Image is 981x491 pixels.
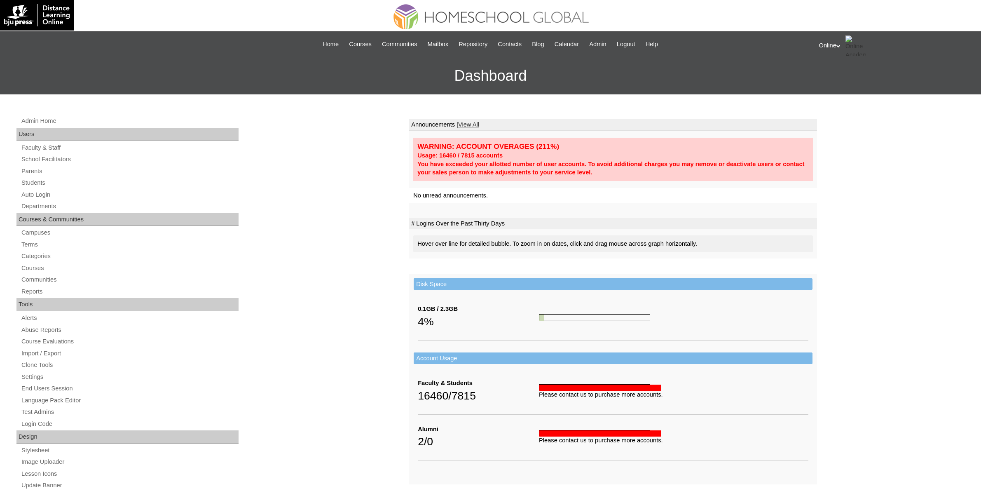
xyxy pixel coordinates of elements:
[409,218,817,230] td: # Logins Over the Past Thirty Days
[418,433,539,450] div: 2/0
[424,40,453,49] a: Mailbox
[21,178,239,188] a: Students
[642,40,662,49] a: Help
[21,395,239,406] a: Language Pack Editor
[417,142,809,151] div: WARNING: ACCOUNT OVERAGES (211%)
[417,160,809,177] div: You have exceeded your allotted number of user accounts. To avoid additional charges you may remo...
[532,40,544,49] span: Blog
[16,128,239,141] div: Users
[528,40,548,49] a: Blog
[21,275,239,285] a: Communities
[16,298,239,311] div: Tools
[21,143,239,153] a: Faculty & Staff
[21,263,239,273] a: Courses
[16,213,239,226] div: Courses & Communities
[21,480,239,491] a: Update Banner
[21,360,239,370] a: Clone Tools
[539,390,808,399] div: Please contact us to purchase more accounts.
[21,336,239,347] a: Course Evaluations
[21,116,239,126] a: Admin Home
[21,445,239,456] a: Stylesheet
[21,251,239,261] a: Categories
[21,240,239,250] a: Terms
[418,379,539,388] div: Faculty & Students
[21,201,239,211] a: Departments
[585,40,611,49] a: Admin
[349,40,372,49] span: Courses
[413,235,813,252] div: Hover over line for detailed bubble. To zoom in on dates, click and drag mouse across graph horiz...
[617,40,635,49] span: Logout
[418,305,539,313] div: 0.1GB / 2.3GB
[21,154,239,164] a: School Facilitators
[458,121,479,128] a: View All
[414,278,812,290] td: Disk Space
[845,35,866,56] img: Online Academy
[21,313,239,323] a: Alerts
[21,469,239,479] a: Lesson Icons
[21,419,239,429] a: Login Code
[646,40,658,49] span: Help
[613,40,639,49] a: Logout
[382,40,417,49] span: Communities
[21,383,239,394] a: End Users Session
[4,4,70,26] img: logo-white.png
[21,457,239,467] a: Image Uploader
[21,348,239,359] a: Import / Export
[454,40,492,49] a: Repository
[323,40,339,49] span: Home
[414,352,812,364] td: Account Usage
[409,188,817,203] td: No unread announcements.
[550,40,583,49] a: Calendar
[819,35,973,56] div: Online
[417,152,503,159] strong: Usage: 16460 / 7815 accounts
[345,40,376,49] a: Courses
[589,40,606,49] span: Admin
[428,40,449,49] span: Mailbox
[418,425,539,434] div: Alumni
[21,325,239,335] a: Abuse Reports
[498,40,522,49] span: Contacts
[494,40,526,49] a: Contacts
[4,57,977,94] h3: Dashboard
[21,228,239,238] a: Campuses
[459,40,487,49] span: Repository
[21,166,239,176] a: Parents
[418,388,539,404] div: 16460/7815
[21,190,239,200] a: Auto Login
[539,436,808,445] div: Please contact us to purchase more accounts.
[318,40,343,49] a: Home
[21,407,239,417] a: Test Admins
[16,430,239,444] div: Design
[21,287,239,297] a: Reports
[378,40,421,49] a: Communities
[21,372,239,382] a: Settings
[418,313,539,330] div: 4%
[409,119,817,131] td: Announcements |
[555,40,579,49] span: Calendar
